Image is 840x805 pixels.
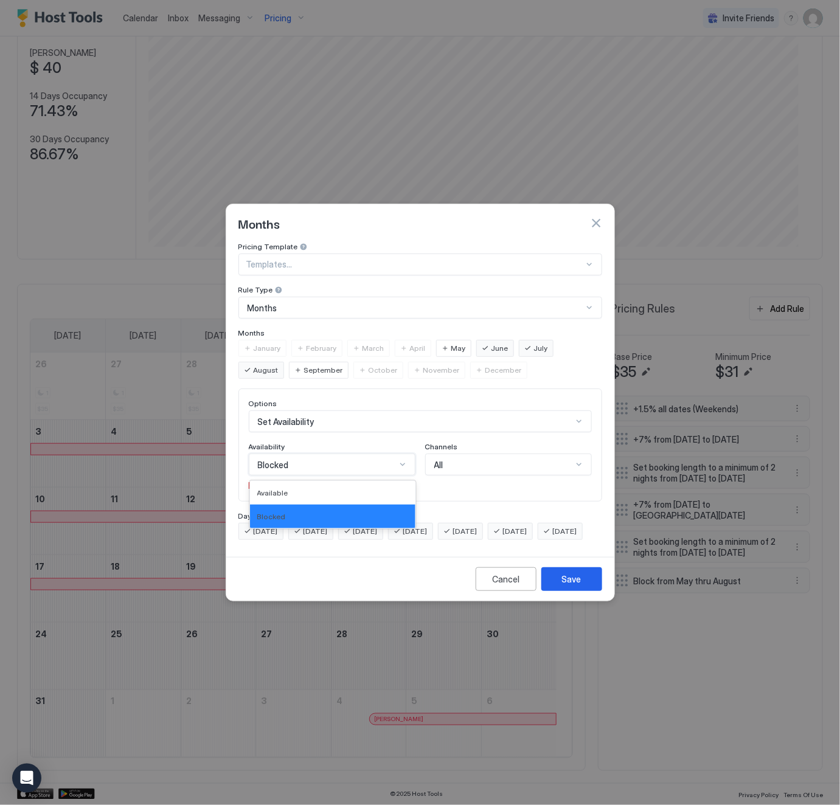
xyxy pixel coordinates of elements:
span: April [410,343,426,354]
span: [DATE] [254,526,278,537]
span: Days of the week [238,511,297,520]
span: [DATE] [353,526,378,537]
span: Months [238,214,280,232]
span: November [423,365,460,376]
button: Save [541,567,602,591]
span: Rule Type [238,285,273,294]
span: Blocked [257,512,286,521]
span: February [307,343,337,354]
span: Options [249,399,277,408]
span: August [254,365,279,376]
span: January [254,343,281,354]
span: May [451,343,466,354]
span: [DATE] [453,526,477,537]
span: [DATE] [553,526,577,537]
span: Available [257,488,288,497]
span: July [534,343,548,354]
span: September [304,365,343,376]
span: October [369,365,398,376]
span: [DATE] [403,526,428,537]
span: Blocked [258,460,289,471]
span: Months [248,303,277,314]
span: [DATE] [503,526,527,537]
span: All [434,460,443,471]
span: March [363,343,384,354]
span: Channels [425,442,458,451]
div: Open Intercom Messenger [12,764,41,793]
div: Cancel [492,573,519,586]
span: Please select availability. [249,480,345,491]
div: Save [562,573,581,586]
span: Pricing Template [238,242,298,251]
span: December [485,365,522,376]
span: Months [238,328,265,337]
span: June [491,343,509,354]
button: Cancel [476,567,536,591]
span: Set Availability [258,416,314,427]
span: [DATE] [304,526,328,537]
span: Availability [249,442,285,451]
